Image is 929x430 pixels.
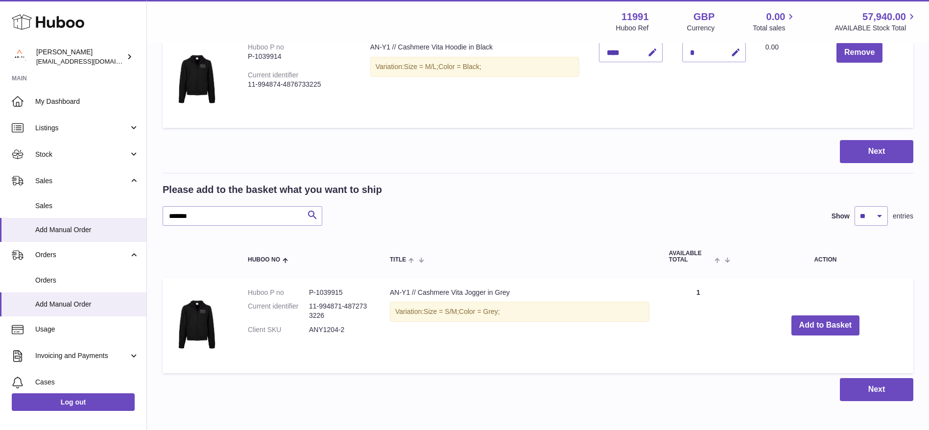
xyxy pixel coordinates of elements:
[621,10,649,24] strong: 11991
[35,176,129,186] span: Sales
[380,278,659,373] td: AN-Y1 // Cashmere Vita Jogger in Grey
[669,250,713,263] span: AVAILABLE Total
[35,123,129,133] span: Listings
[12,393,135,411] a: Log out
[753,10,796,33] a: 0.00 Total sales
[438,63,481,71] span: Color = Black;
[616,24,649,33] div: Huboo Ref
[36,57,144,65] span: [EMAIL_ADDRESS][DOMAIN_NAME]
[172,43,221,116] img: AN-Y1 // Cashmere Vita Hoodie in Black
[35,351,129,360] span: Invoicing and Payments
[765,43,779,51] span: 0.00
[35,276,139,285] span: Orders
[248,43,284,51] div: Huboo P no
[35,250,129,260] span: Orders
[309,302,370,320] dd: 11-994871-4872733226
[753,24,796,33] span: Total sales
[832,212,850,221] label: Show
[687,24,715,33] div: Currency
[35,378,139,387] span: Cases
[836,43,882,63] button: Remove
[390,302,649,322] div: Variation:
[35,97,139,106] span: My Dashboard
[862,10,906,24] span: 57,940.00
[738,240,913,273] th: Action
[309,325,370,334] dd: ANY1204-2
[309,288,370,297] dd: P-1039915
[834,24,917,33] span: AVAILABLE Stock Total
[248,288,309,297] dt: Huboo P no
[834,10,917,33] a: 57,940.00 AVAILABLE Stock Total
[659,278,738,373] td: 1
[404,63,438,71] span: Size = M/L;
[459,308,500,315] span: Color = Grey;
[172,288,221,361] img: AN-Y1 // Cashmere Vita Jogger in Grey
[248,325,309,334] dt: Client SKU
[791,315,860,335] button: Add to Basket
[840,378,913,401] button: Next
[35,201,139,211] span: Sales
[35,225,139,235] span: Add Manual Order
[35,150,129,159] span: Stock
[248,302,309,320] dt: Current identifier
[424,308,459,315] span: Size = S/M;
[35,300,139,309] span: Add Manual Order
[248,52,351,61] div: P-1039914
[840,140,913,163] button: Next
[35,325,139,334] span: Usage
[36,48,124,66] div: [PERSON_NAME]
[693,10,715,24] strong: GBP
[248,71,299,79] div: Current identifier
[248,80,351,89] div: 11-994874-4876733225
[12,49,26,64] img: internalAdmin-11991@internal.huboo.com
[248,257,280,263] span: Huboo no
[390,257,406,263] span: Title
[360,33,589,128] td: AN-Y1 // Cashmere Vita Hoodie in Black
[370,57,579,77] div: Variation:
[766,10,786,24] span: 0.00
[163,183,382,196] h2: Please add to the basket what you want to ship
[893,212,913,221] span: entries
